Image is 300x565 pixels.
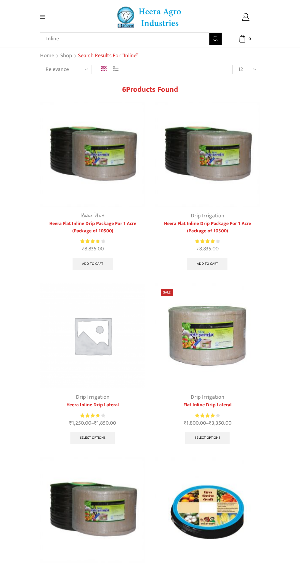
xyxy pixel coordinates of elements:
h1: Search results for “Inline” [78,53,138,59]
a: Heera Flat Inline Drip Package For 1 Acre (Package of 10500) [40,220,145,235]
div: Rated 4.00 out of 5 [195,412,220,419]
span: Rated out of 5 [80,412,99,419]
a: Select options for “Flat Inline Drip Lateral” [185,432,230,444]
a: Drip Irrigation [191,211,224,220]
div: Rated 3.81 out of 5 [80,238,105,245]
button: Search button [209,33,222,45]
bdi: 3,350.00 [209,419,231,428]
a: Heera Flat Inline Drip Package For 1 Acre (Package of 10500) [155,220,260,235]
span: Rated out of 5 [80,238,99,245]
img: Heera Pre Punch Pepsi [155,457,260,563]
a: Add to cart: “Heera Flat Inline Drip Package For 1 Acre (Package of 10500)” [187,258,227,270]
span: ₹ [184,419,186,428]
a: Shop [60,52,73,60]
span: ₹ [94,419,97,428]
span: ₹ [69,419,72,428]
bdi: 1,850.00 [94,419,116,428]
span: Rated out of 5 [195,412,215,419]
bdi: 8,835.00 [197,244,219,253]
bdi: 1,250.00 [69,419,91,428]
select: Shop order [40,65,92,74]
div: Rated 3.81 out of 5 [80,412,105,419]
span: 0 [246,36,253,42]
img: Flat Inline [40,457,145,563]
span: ₹ [82,244,84,253]
span: Sale [161,289,173,296]
bdi: 1,800.00 [184,419,206,428]
span: ₹ [197,244,199,253]
a: Home [40,52,54,60]
span: – [40,419,145,427]
img: Flat Inline [40,102,145,207]
span: 6 [122,83,126,96]
a: Drip Irrigation [76,393,110,402]
nav: Breadcrumb [40,52,138,60]
bdi: 8,835.00 [82,244,104,253]
span: – [155,419,260,427]
a: 0 [231,35,260,42]
a: Heera Inline Drip Lateral [40,401,145,409]
a: Flat Inline Drip Lateral [155,401,260,409]
a: ठिबक सिंचन [81,211,105,220]
span: Products found [126,83,178,96]
a: Drip Irrigation [191,393,224,402]
div: Rated 4.21 out of 5 [195,238,220,245]
a: Select options for “Heera Inline Drip Lateral” [70,432,115,444]
img: Placeholder [40,283,145,388]
a: Add to cart: “Heera Flat Inline Drip Package For 1 Acre (Package of 10500)” [73,258,113,270]
span: ₹ [209,419,212,428]
img: Flat Inline [155,102,260,207]
input: Search for... [43,33,202,45]
span: Rated out of 5 [195,238,216,245]
img: Flat Inline Drip Lateral [155,283,260,388]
